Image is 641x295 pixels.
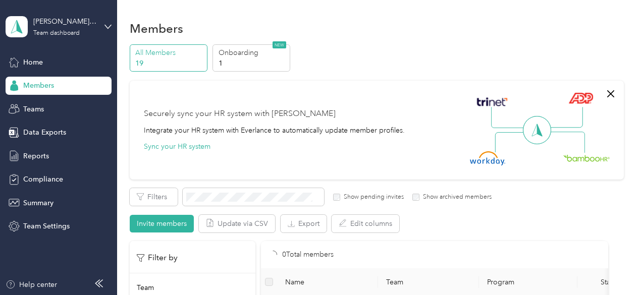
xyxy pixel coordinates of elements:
button: Filters [130,188,178,206]
span: Teams [23,104,44,114]
img: ADP [568,92,593,104]
div: Securely sync your HR system with [PERSON_NAME] [144,108,336,120]
img: Line Right Down [550,132,585,153]
img: Line Left Up [491,107,526,129]
span: Members [23,80,54,91]
label: Show archived members [419,193,492,202]
button: Export [281,215,327,232]
button: Update via CSV [199,215,275,232]
p: Team [137,282,154,293]
span: Team Settings [23,221,70,231]
img: Line Left Down [495,132,530,152]
button: Help center [6,279,57,290]
div: Integrate your HR system with Everlance to automatically update member profiles. [144,125,405,136]
p: Onboarding [219,47,287,58]
p: 1 [219,58,287,69]
p: 0 Total members [282,249,334,260]
p: 19 [135,58,204,69]
span: Compliance [23,174,63,185]
iframe: Everlance-gr Chat Button Frame [584,239,641,295]
button: Edit columns [332,215,399,232]
span: NEW [273,41,286,48]
span: Name [285,278,370,286]
p: Filter by [137,252,178,264]
span: Data Exports [23,127,66,138]
img: Line Right Up [548,107,583,128]
button: Sync your HR system [144,141,210,152]
p: All Members [135,47,204,58]
label: Show pending invites [340,193,404,202]
img: Workday [470,151,505,165]
h1: Members [130,23,183,34]
img: Trinet [474,95,510,109]
img: BambooHR [563,154,610,161]
span: Reports [23,151,49,161]
div: Team dashboard [33,30,80,36]
span: Home [23,57,43,68]
button: Invite members [130,215,194,232]
span: Summary [23,198,54,208]
div: [PERSON_NAME] team [33,16,96,27]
